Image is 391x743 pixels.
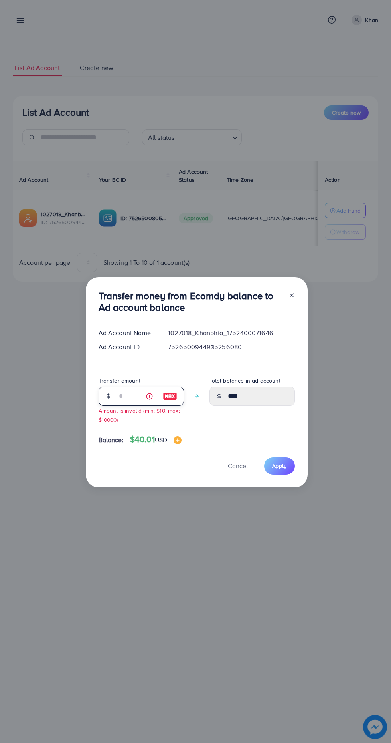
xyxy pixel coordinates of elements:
[162,342,301,352] div: 7526500944935256080
[155,435,167,444] span: USD
[264,457,295,475] button: Apply
[92,328,162,338] div: Ad Account Name
[163,391,177,401] img: image
[218,457,258,475] button: Cancel
[92,342,162,352] div: Ad Account ID
[130,435,182,445] h4: $40.01
[162,328,301,338] div: 1027018_Khanbhia_1752400071646
[99,290,282,313] h3: Transfer money from Ecomdy balance to Ad account balance
[228,461,248,470] span: Cancel
[99,435,124,445] span: Balance:
[99,377,140,385] label: Transfer amount
[272,462,287,470] span: Apply
[209,377,280,385] label: Total balance in ad account
[174,436,182,444] img: image
[99,407,180,423] small: Amount is invalid (min: $10, max: $10000)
